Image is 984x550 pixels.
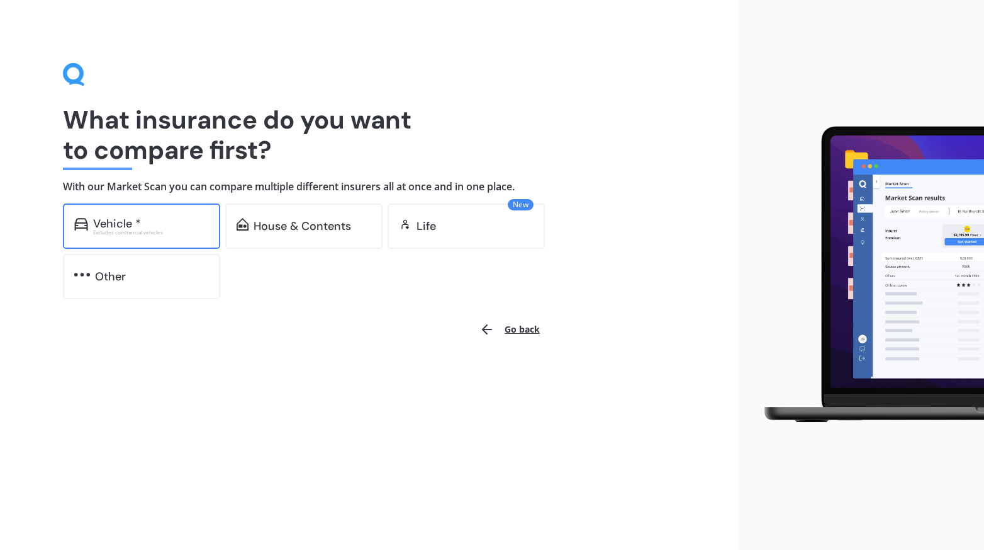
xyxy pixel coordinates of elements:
[63,105,675,165] h1: What insurance do you want to compare first?
[93,217,141,230] div: Vehicle *
[399,218,411,231] img: life.f720d6a2d7cdcd3ad642.svg
[95,270,126,283] div: Other
[472,314,547,345] button: Go back
[63,180,675,193] h4: With our Market Scan you can compare multiple different insurers all at once and in one place.
[508,199,534,210] span: New
[254,220,351,232] div: House & Contents
[237,218,249,231] img: home-and-contents.b802091223b8502ef2dd.svg
[93,230,209,235] div: Excludes commercial vehicles
[748,120,984,430] img: laptop.webp
[74,218,88,231] img: car.f15378c7a67c060ca3f3.svg
[417,220,436,232] div: Life
[74,268,90,281] img: other.81dba5aafe580aa69f38.svg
